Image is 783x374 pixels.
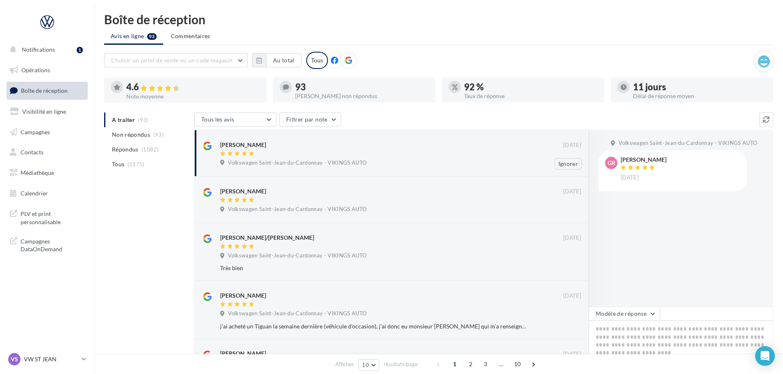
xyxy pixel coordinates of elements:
button: Choisir un point de vente ou un code magasin [104,53,248,67]
div: [PERSON_NAME] [220,291,266,300]
div: Boîte de réception [104,13,773,25]
div: [PERSON_NAME]/[PERSON_NAME] [220,234,314,242]
span: Commentaires [171,32,210,39]
div: [PERSON_NAME] non répondus [295,93,429,99]
span: [DATE] [563,142,581,149]
span: Visibilité en ligne [22,108,66,115]
span: (1082) [141,146,159,153]
span: Notifications [22,46,55,53]
div: Tous [306,52,328,69]
button: Filtrer par note [279,112,341,126]
div: Note moyenne [126,94,260,99]
span: Volkswagen Saint-Jean-du-Cardonnay - VIKINGS AUTO [228,159,366,167]
span: Médiathèque [20,169,54,176]
div: [PERSON_NAME] [220,349,266,358]
span: [DATE] [563,188,581,195]
div: 11 jours [633,83,767,92]
div: 1 [77,47,83,53]
button: Notifications 1 [5,41,86,58]
span: (93) [153,131,164,138]
span: Répondus [112,145,139,154]
span: 2 [464,358,477,371]
button: Au total [252,53,302,67]
button: Tous les avis [194,112,276,126]
span: PLV et print personnalisable [20,208,84,226]
span: VS [11,355,18,363]
div: 93 [295,83,429,92]
span: Boîte de réception [21,87,68,94]
a: VS VW ST JEAN [7,351,88,367]
a: PLV et print personnalisable [5,205,89,229]
span: Afficher [335,360,354,368]
span: 10 [511,358,524,371]
a: Calendrier [5,185,89,202]
a: Campagnes DataOnDemand [5,232,89,257]
div: [PERSON_NAME] [220,187,266,195]
span: 1 [448,358,461,371]
span: [DATE] [621,174,639,181]
span: [DATE] [563,292,581,300]
div: 92 % [464,83,598,92]
span: ... [495,358,508,371]
span: Choisir un point de vente ou un code magasin [111,57,232,64]
span: résultats/page [384,360,418,368]
span: Volkswagen Saint-Jean-du-Cardonnay - VIKINGS AUTO [228,252,366,259]
div: 4.6 [126,83,260,92]
button: Modèle de réponse [589,307,660,321]
a: Visibilité en ligne [5,103,89,120]
a: Médiathèque [5,164,89,181]
div: Taux de réponse [464,93,598,99]
span: Non répondus [112,131,150,139]
span: Volkswagen Saint-Jean-du-Cardonnay - VIKINGS AUTO [228,310,366,317]
a: Opérations [5,62,89,79]
span: Tous les avis [201,116,234,123]
span: [DATE] [563,351,581,358]
span: [DATE] [563,234,581,242]
div: [PERSON_NAME] [621,157,667,163]
button: Au total [266,53,302,67]
span: Gr [608,159,615,167]
span: Calendrier [20,190,48,197]
span: Contacts [20,149,43,156]
span: (1175) [127,161,145,167]
span: Tous [112,160,124,168]
a: Boîte de réception [5,82,89,99]
span: 10 [362,362,369,368]
span: Campagnes [20,128,50,135]
p: VW ST JEAN [24,355,78,363]
div: [PERSON_NAME] [220,141,266,149]
div: Très bien [220,264,528,272]
div: Délai de réponse moyen [633,93,767,99]
span: Volkswagen Saint-Jean-du-Cardonnay - VIKINGS AUTO [619,140,757,147]
span: 3 [479,358,492,371]
button: 10 [358,359,379,371]
span: Volkswagen Saint-Jean-du-Cardonnay - VIKINGS AUTO [228,206,366,213]
div: Open Intercom Messenger [755,346,775,366]
a: Campagnes [5,124,89,141]
button: Ignorer [555,158,582,170]
span: Opérations [21,67,50,73]
div: j'ai acheté un Tiguan la semaine dernière (véhicule d'occasion), j'ai donc eu monsieur [PERSON_NA... [220,322,528,330]
a: Contacts [5,144,89,161]
span: Campagnes DataOnDemand [20,236,84,253]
